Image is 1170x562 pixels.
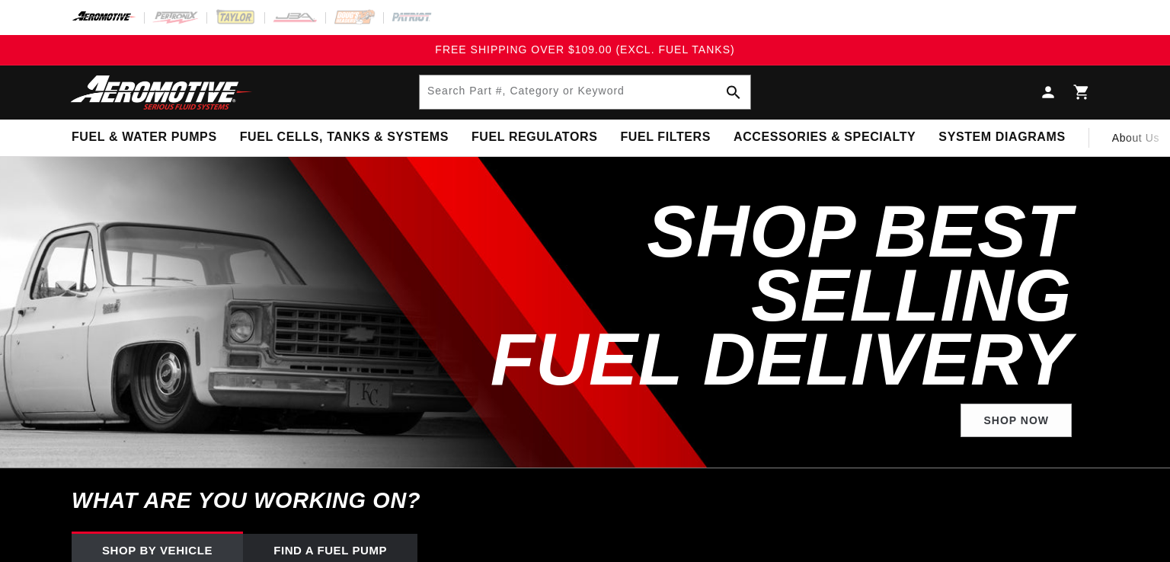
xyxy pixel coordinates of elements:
[734,129,916,145] span: Accessories & Specialty
[472,129,597,145] span: Fuel Regulators
[927,120,1076,155] summary: System Diagrams
[717,75,750,109] button: Search Part #, Category or Keyword
[722,120,927,155] summary: Accessories & Specialty
[240,129,449,145] span: Fuel Cells, Tanks & Systems
[961,404,1072,438] a: Shop Now
[435,43,734,56] span: FREE SHIPPING OVER $109.00 (EXCL. FUEL TANKS)
[420,75,750,109] input: Search Part #, Category or Keyword
[72,129,217,145] span: Fuel & Water Pumps
[229,120,460,155] summary: Fuel Cells, Tanks & Systems
[460,120,609,155] summary: Fuel Regulators
[620,129,711,145] span: Fuel Filters
[34,468,1136,533] h6: What are you working on?
[66,75,257,110] img: Aeromotive
[609,120,722,155] summary: Fuel Filters
[1112,132,1159,144] span: About Us
[938,129,1065,145] span: System Diagrams
[60,120,229,155] summary: Fuel & Water Pumps
[420,200,1072,391] h2: SHOP BEST SELLING FUEL DELIVERY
